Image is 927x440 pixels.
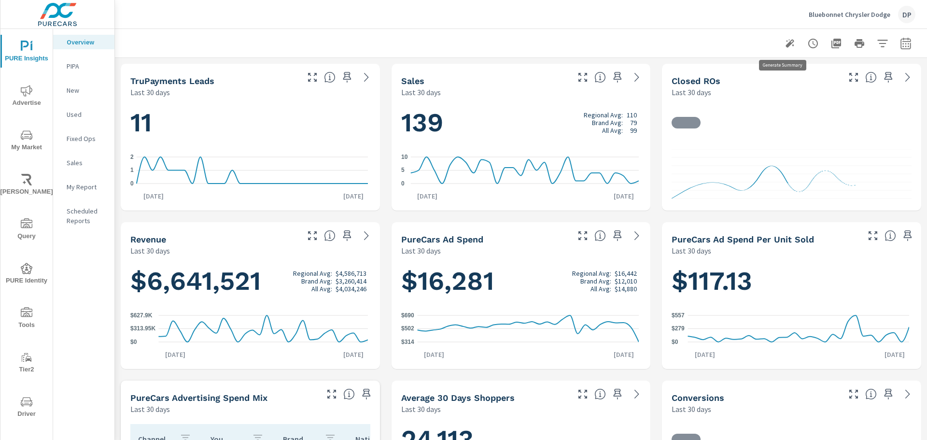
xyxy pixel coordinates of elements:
[401,312,414,319] text: $690
[3,263,50,286] span: PURE Identity
[575,386,590,402] button: Make Fullscreen
[629,386,645,402] a: See more details in report
[900,70,915,85] a: See more details in report
[809,10,890,19] p: Bluebonnet Chrysler Dodge
[594,230,606,241] span: Total cost of media for all PureCars channels for the selected dealership group over the selected...
[3,218,50,242] span: Query
[610,386,625,402] span: Save this to your personalized report
[53,35,114,49] div: Overview
[130,154,134,160] text: 2
[339,228,355,243] span: Save this to your personalized report
[130,393,267,403] h5: PureCars Advertising Spend Mix
[630,127,637,134] p: 99
[401,154,408,160] text: 10
[3,85,50,109] span: Advertise
[359,70,374,85] a: See more details in report
[672,312,685,319] text: $557
[410,191,444,201] p: [DATE]
[672,325,685,332] text: $279
[359,228,374,243] a: See more details in report
[337,191,370,201] p: [DATE]
[629,70,645,85] a: See more details in report
[401,403,441,415] p: Last 30 days
[53,156,114,170] div: Sales
[610,228,625,243] span: Save this to your personalized report
[672,86,711,98] p: Last 30 days
[359,386,374,402] span: Save this to your personalized report
[67,61,107,71] p: PIPA
[67,85,107,95] p: New
[67,134,107,143] p: Fixed Ops
[401,245,441,256] p: Last 30 days
[629,228,645,243] a: See more details in report
[672,76,720,86] h5: Closed ROs
[311,285,332,293] p: All Avg:
[130,234,166,244] h5: Revenue
[336,285,366,293] p: $4,034,246
[900,386,915,402] a: See more details in report
[900,228,915,243] span: Save this to your personalized report
[130,403,170,415] p: Last 30 days
[898,6,915,23] div: DP
[401,167,405,174] text: 5
[67,110,107,119] p: Used
[305,228,320,243] button: Make Fullscreen
[572,270,611,277] p: Regional Avg:
[53,131,114,146] div: Fixed Ops
[594,388,606,400] span: A rolling 30 day total of daily Shoppers on the dealership website, averaged over the selected da...
[53,107,114,122] div: Used
[3,396,50,420] span: Driver
[615,270,637,277] p: $16,442
[301,277,332,285] p: Brand Avg:
[672,393,724,403] h5: Conversions
[401,234,483,244] h5: PureCars Ad Spend
[336,277,366,285] p: $3,260,414
[865,388,877,400] span: The number of dealer-specified goals completed by a visitor. [Source: This data is provided by th...
[607,191,641,201] p: [DATE]
[602,127,623,134] p: All Avg:
[873,34,892,53] button: Apply Filters
[865,228,881,243] button: Make Fullscreen
[3,41,50,64] span: PURE Insights
[130,339,137,345] text: $0
[575,70,590,85] button: Make Fullscreen
[401,393,515,403] h5: Average 30 Days Shoppers
[3,307,50,331] span: Tools
[3,174,50,198] span: [PERSON_NAME]
[343,388,355,400] span: This table looks at how you compare to the amount of budget you spend per channel as opposed to y...
[324,386,339,402] button: Make Fullscreen
[580,277,611,285] p: Brand Avg:
[67,158,107,168] p: Sales
[575,228,590,243] button: Make Fullscreen
[592,119,623,127] p: Brand Avg:
[130,86,170,98] p: Last 30 days
[401,326,414,332] text: $502
[53,83,114,98] div: New
[615,277,637,285] p: $12,010
[584,111,623,119] p: Regional Avg:
[417,350,451,359] p: [DATE]
[896,34,915,53] button: Select Date Range
[630,119,637,127] p: 79
[672,403,711,415] p: Last 30 days
[158,350,192,359] p: [DATE]
[130,312,153,319] text: $627.9K
[881,70,896,85] span: Save this to your personalized report
[688,350,722,359] p: [DATE]
[401,106,641,139] h1: 139
[878,350,912,359] p: [DATE]
[67,206,107,226] p: Scheduled Reports
[324,71,336,83] span: The number of truPayments leads.
[130,245,170,256] p: Last 30 days
[615,285,637,293] p: $14,880
[865,71,877,83] span: Number of Repair Orders Closed by the selected dealership group over the selected time range. [So...
[590,285,611,293] p: All Avg:
[610,70,625,85] span: Save this to your personalized report
[401,180,405,187] text: 0
[827,34,846,53] button: "Export Report to PDF"
[401,265,641,298] h1: $16,281
[846,70,861,85] button: Make Fullscreen
[672,339,678,345] text: $0
[130,167,134,174] text: 1
[3,352,50,375] span: Tier2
